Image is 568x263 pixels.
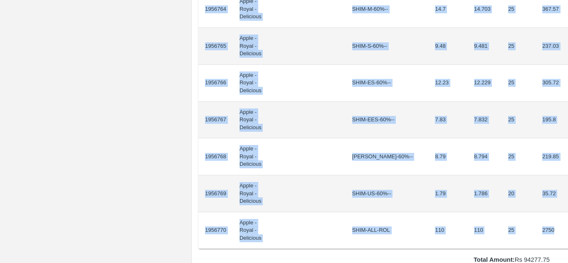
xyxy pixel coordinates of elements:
[501,28,536,65] td: 25
[346,102,429,139] td: SHIM-EES-60%--
[501,212,536,249] td: 25
[428,102,467,139] td: 7.83
[428,28,467,65] td: 9.48
[346,138,429,175] td: [PERSON_NAME]-60%--
[198,102,233,139] td: 1956767
[467,65,501,102] td: 12.229
[198,175,233,212] td: 1956769
[428,65,467,102] td: 12.23
[198,65,233,102] td: 1956766
[501,102,536,139] td: 25
[233,212,270,249] td: Apple - Royal - Delicious
[198,28,233,65] td: 1956765
[474,256,515,263] b: Total Amount:
[467,212,501,249] td: 110
[233,175,270,212] td: Apple - Royal - Delicious
[428,138,467,175] td: 8.79
[233,138,270,175] td: Apple - Royal - Delicious
[501,175,536,212] td: 20
[233,102,270,139] td: Apple - Royal - Delicious
[467,175,501,212] td: 1.786
[467,28,501,65] td: 9.481
[346,28,429,65] td: SHIM-S-60%--
[233,65,270,102] td: Apple - Royal - Delicious
[233,28,270,65] td: Apple - Royal - Delicious
[501,138,536,175] td: 25
[501,65,536,102] td: 25
[428,212,467,249] td: 110
[467,102,501,139] td: 7.832
[467,138,501,175] td: 8.794
[346,212,429,249] td: SHIM-ALL-ROL
[346,65,429,102] td: SHIM-ES-60%--
[428,175,467,212] td: 1.79
[346,175,429,212] td: SHIM-US-60%--
[198,212,233,249] td: 1956770
[198,138,233,175] td: 1956768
